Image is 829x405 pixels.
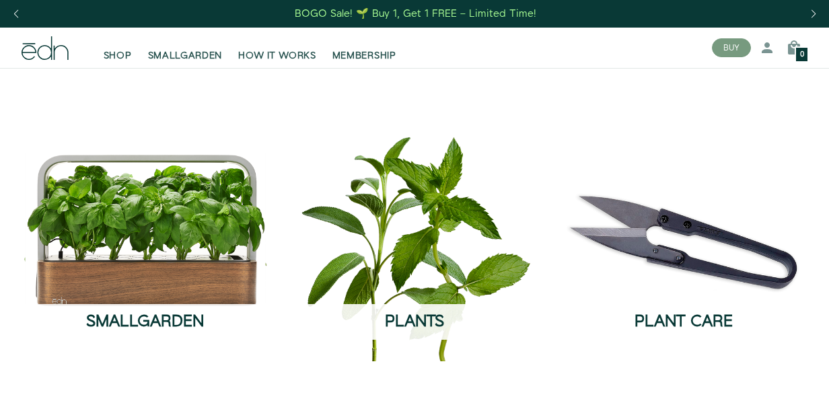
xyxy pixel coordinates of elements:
span: SmallGarden [86,310,204,333]
iframe: Opens a widget where you can find more information [728,365,816,398]
a: BOGO Sale! 🌱 Buy 1, Get 1 FREE – Limited Time! [294,3,538,24]
span: 0 [800,51,804,59]
img: SmallGarden [22,106,269,353]
span: SMALLGARDEN [148,49,223,63]
a: Plant Care [560,106,807,361]
button: BUY [712,38,751,57]
div: BOGO Sale! 🌱 Buy 1, Get 1 FREE – Limited Time! [295,7,536,21]
a: HOW IT WORKS [230,33,324,63]
span: MEMBERSHIP [332,49,396,63]
a: SHOP [96,33,140,63]
img: Plant Care [560,106,807,353]
span: Plant Care [635,310,733,333]
img: Plants [291,106,538,361]
span: HOW IT WORKS [238,49,316,63]
span: Plants [385,310,444,333]
a: MEMBERSHIP [324,33,404,63]
a: SmallGarden [22,106,269,361]
a: SMALLGARDEN [140,33,231,63]
span: SHOP [104,49,132,63]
